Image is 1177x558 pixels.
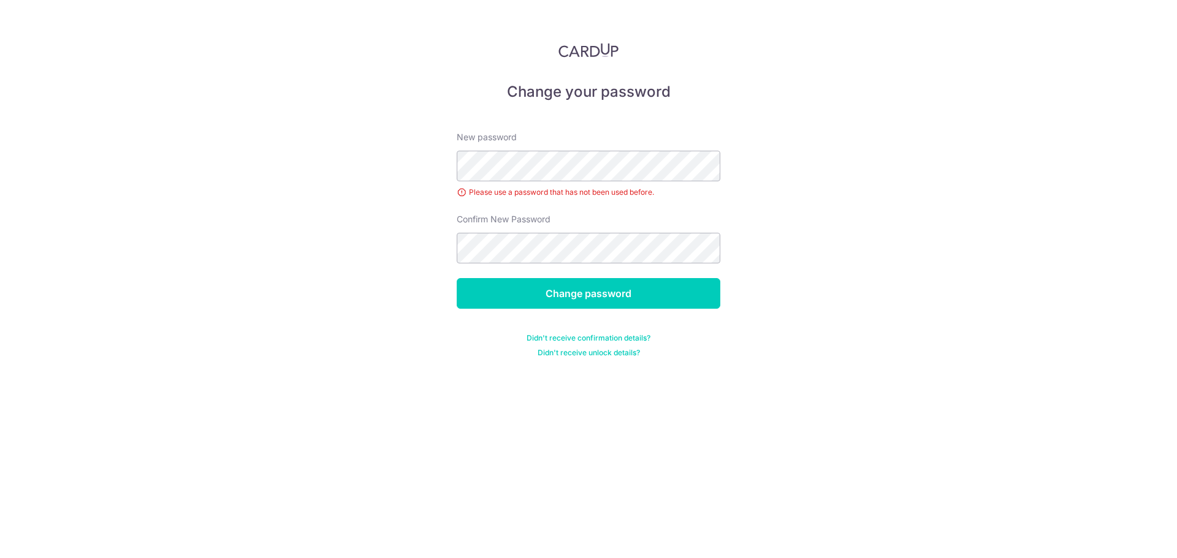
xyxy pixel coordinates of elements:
[538,348,640,358] a: Didn't receive unlock details?
[457,131,517,143] label: New password
[457,278,720,309] input: Change password
[457,213,550,225] label: Confirm New Password
[457,186,720,198] div: Please use a password that has not been used before.
[558,43,619,58] img: CardUp Logo
[527,333,650,343] a: Didn't receive confirmation details?
[457,82,720,102] h5: Change your password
